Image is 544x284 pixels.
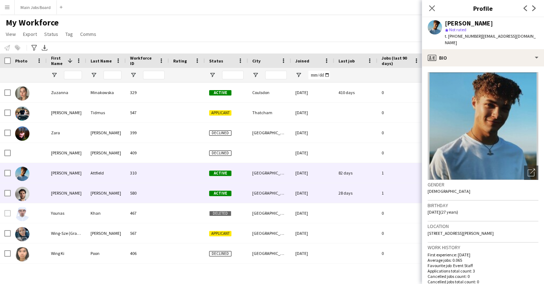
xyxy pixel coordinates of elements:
span: [STREET_ADDRESS][PERSON_NAME] [428,231,494,236]
div: [PERSON_NAME] [47,143,86,163]
input: Joined Filter Input [308,71,330,79]
span: Declined [209,130,231,136]
span: Status [44,31,58,37]
div: [PERSON_NAME] [47,103,86,122]
input: First Name Filter Input [64,71,82,79]
div: [DATE] [291,103,334,122]
div: [PERSON_NAME] [47,163,86,183]
img: Zach Attfield [15,167,29,181]
div: [DATE] [291,223,334,243]
span: [DATE] (27 years) [428,209,458,215]
button: Open Filter Menu [252,72,259,78]
div: Zara [47,123,86,143]
div: 28 days [334,183,377,203]
div: [DATE] [291,243,334,263]
span: Export [23,31,37,37]
button: Open Filter Menu [295,72,302,78]
div: [DATE] [291,123,334,143]
p: First experience: [DATE] [428,252,538,257]
span: Applicant [209,110,231,116]
div: [DATE] [291,264,334,283]
div: 580 [126,183,169,203]
div: 0 [377,83,424,102]
button: Open Filter Menu [130,72,137,78]
div: 406 [126,243,169,263]
div: 0 [377,223,424,243]
div: 409 [126,143,169,163]
span: Status [209,58,223,64]
span: t. [PHONE_NUMBER] [445,33,482,39]
div: Attfield [86,163,126,183]
a: View [3,29,19,39]
span: Last Name [91,58,112,64]
input: Workforce ID Filter Input [143,71,165,79]
h3: Gender [428,181,538,188]
span: Rating [173,58,187,64]
div: Wing-Sze (Grace) [47,223,86,243]
div: 1 [377,163,424,183]
div: [DATE] [291,143,334,163]
img: Wing Ki Poon [15,247,29,261]
span: Active [209,191,231,196]
p: Favourite job: Event Staff [428,263,538,268]
div: 0 [377,143,424,163]
div: [PERSON_NAME] [47,183,86,203]
input: Row Selection is disabled for this row (unchecked) [4,210,11,217]
div: 467 [126,203,169,223]
div: 527 [126,264,169,283]
div: [PERSON_NAME] [86,123,126,143]
div: 0 [377,203,424,223]
div: 0 [377,243,424,263]
div: 323 days [334,264,377,283]
span: View [6,31,16,37]
input: Last Name Filter Input [103,71,121,79]
app-action-btn: Advanced filters [30,43,38,52]
div: Open photos pop-in [524,166,538,180]
div: Thatcham [248,103,291,122]
span: Photo [15,58,27,64]
img: Wing-Sze (Grace) Cheuk [15,227,29,241]
a: Export [20,29,40,39]
span: Tag [65,31,73,37]
div: [DATE] [291,183,334,203]
img: Zach Harris [15,187,29,201]
div: Tidmus [86,103,126,122]
span: Active [209,171,231,176]
h3: Birthday [428,202,538,209]
div: 0 [377,103,424,122]
div: 547 [126,103,169,122]
img: Zuzanna Minakowska [15,86,29,101]
div: Wing Ki [47,243,86,263]
a: Tag [63,29,76,39]
div: [GEOGRAPHIC_DATA] [248,183,291,203]
span: Not rated [449,27,466,32]
div: [GEOGRAPHIC_DATA] [248,223,291,243]
h3: Work history [428,244,538,251]
div: [PERSON_NAME] [86,143,126,163]
span: Workforce ID [130,55,156,66]
a: Status [41,29,61,39]
div: Younas [47,203,86,223]
div: 1 [377,183,424,203]
span: City [252,58,261,64]
div: Bio [422,49,544,66]
img: Zoe Tidmus [15,106,29,121]
img: Crew avatar or photo [428,72,538,180]
div: [PERSON_NAME] [248,264,291,283]
div: Zuzanna [47,83,86,102]
div: Coulsdon [248,83,291,102]
div: [PERSON_NAME] [47,264,86,283]
span: Applicant [209,231,231,236]
div: [GEOGRAPHIC_DATA] [248,203,291,223]
div: [PERSON_NAME] [86,183,126,203]
div: [GEOGRAPHIC_DATA] [248,163,291,183]
span: Deleted [209,211,231,216]
button: Main Jobs Board [15,0,57,14]
div: [DATE] [291,163,334,183]
div: 410 days [334,83,377,102]
app-action-btn: Export XLSX [40,43,49,52]
h3: Profile [422,4,544,13]
div: 0 [377,264,424,283]
button: Open Filter Menu [209,72,216,78]
span: Joined [295,58,309,64]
